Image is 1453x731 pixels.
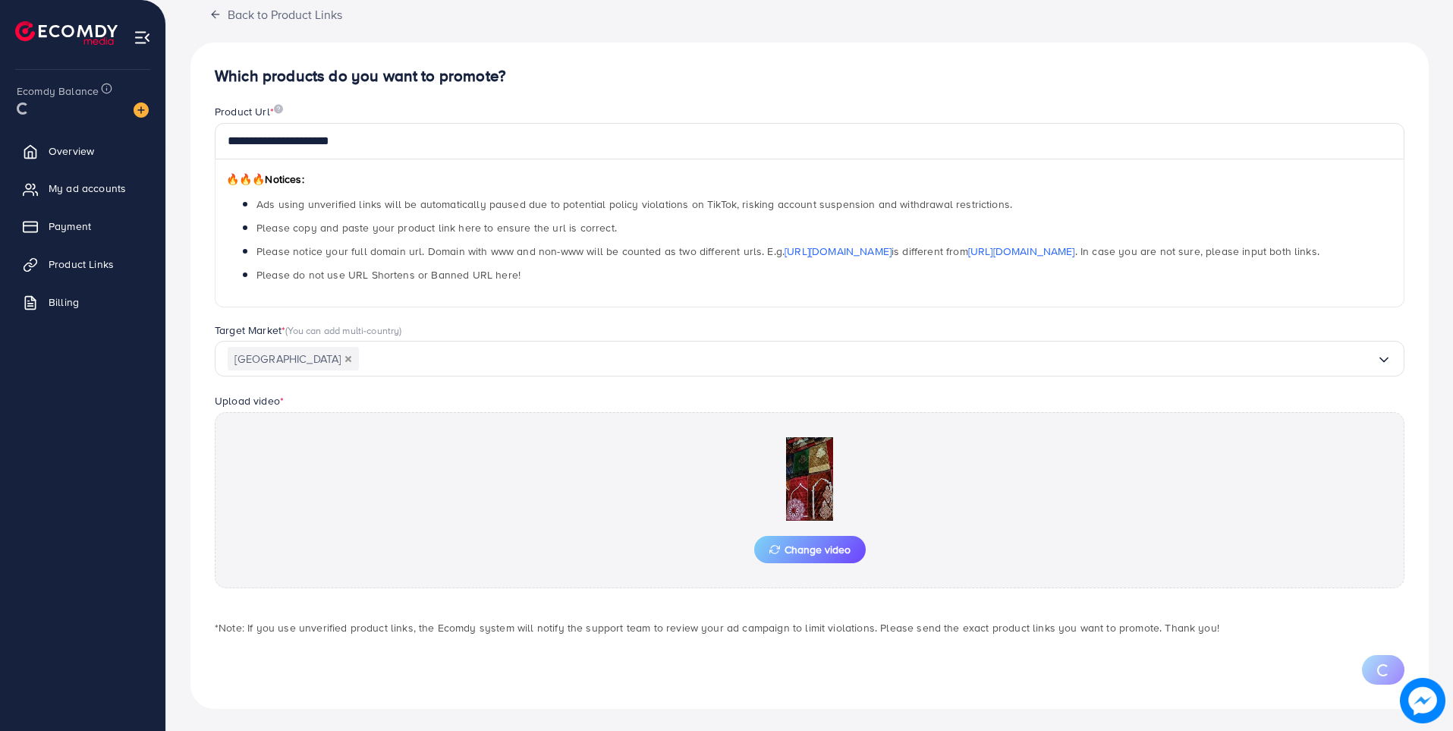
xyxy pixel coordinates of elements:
a: Product Links [11,249,154,279]
span: [GEOGRAPHIC_DATA] [228,347,359,370]
p: *Note: If you use unverified product links, the Ecomdy system will notify the support team to rev... [215,619,1404,637]
a: Billing [11,287,154,317]
span: 🔥🔥🔥 [226,172,265,187]
span: Please copy and paste your product link here to ensure the url is correct. [256,220,617,235]
input: Search for option [359,347,1376,370]
label: Product Url [215,104,283,119]
a: Payment [11,211,154,241]
span: (You can add multi-country) [285,323,401,337]
span: Product Links [49,257,114,272]
div: Search for option [215,341,1404,377]
span: Notices: [226,172,304,187]
span: Please notice your full domain url. Domain with www and non-www will be counted as two different ... [256,244,1319,259]
span: My ad accounts [49,181,126,196]
span: Payment [49,219,91,234]
a: Overview [11,136,154,166]
a: [URL][DOMAIN_NAME] [785,244,892,259]
span: Please do not use URL Shortens or Banned URL here! [256,267,521,282]
h4: Which products do you want to promote? [215,67,1404,86]
span: Ecomdy Balance [17,83,99,99]
a: My ad accounts [11,173,154,203]
img: image [134,102,149,118]
span: Overview [49,143,94,159]
span: Billing [49,295,79,310]
img: logo [15,21,118,45]
label: Upload video [215,393,284,408]
img: image [1400,678,1445,723]
span: Ads using unverified links will be automatically paused due to potential policy violations on Tik... [256,197,1012,212]
label: Target Market [215,323,402,338]
span: Change video [769,544,851,555]
button: Deselect Pakistan [344,355,352,363]
img: Preview Image [734,437,885,521]
button: Change video [754,536,866,563]
img: menu [134,29,151,46]
a: [URL][DOMAIN_NAME] [968,244,1075,259]
img: image [274,104,283,114]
